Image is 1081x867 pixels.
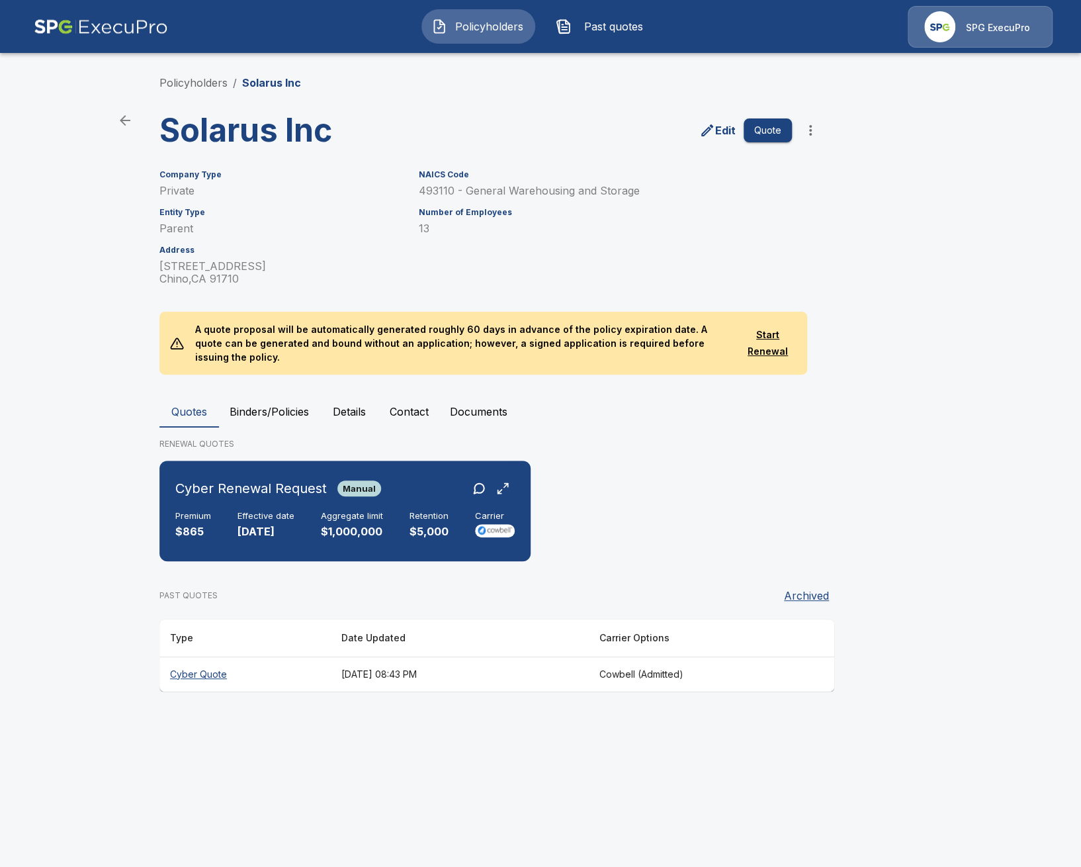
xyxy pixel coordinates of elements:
p: [DATE] [238,524,294,539]
img: Carrier [475,524,515,537]
h6: Retention [410,511,449,522]
p: Edit [715,122,736,138]
a: back [112,107,138,134]
th: Date Updated [331,619,588,657]
img: AA Logo [34,6,168,48]
button: Past quotes IconPast quotes [546,9,660,44]
th: Cowbell (Admitted) [588,657,789,692]
p: $5,000 [410,524,449,539]
h6: Carrier [475,511,515,522]
button: Policyholders IconPolicyholders [421,9,535,44]
button: Contact [379,396,439,428]
button: Start Renewal [739,323,797,363]
p: Parent [159,222,403,235]
img: Policyholders Icon [431,19,447,34]
img: Past quotes Icon [556,19,572,34]
button: Binders/Policies [219,396,320,428]
p: PAST QUOTES [159,590,218,602]
a: Policyholders [159,76,228,89]
th: Cyber Quote [159,657,331,692]
button: Quote [744,118,792,143]
button: more [797,117,824,144]
th: Carrier Options [588,619,789,657]
span: Manual [337,483,381,494]
p: Solarus Inc [242,75,301,91]
table: responsive table [159,619,834,692]
th: [DATE] 08:43 PM [331,657,588,692]
p: A quote proposal will be automatically generated roughly 60 days in advance of the policy expirat... [184,312,738,375]
h6: Number of Employees [419,208,792,217]
h6: Address [159,246,403,255]
p: SPG ExecuPro [966,21,1030,34]
p: [STREET_ADDRESS] Chino , CA 91710 [159,260,403,285]
button: Documents [439,396,518,428]
h6: NAICS Code [419,170,792,179]
h6: Cyber Renewal Request [175,478,327,499]
th: Type [159,619,331,657]
p: $865 [175,524,211,539]
nav: breadcrumb [159,75,301,91]
li: / [233,75,237,91]
p: $1,000,000 [321,524,383,539]
span: Past quotes [577,19,650,34]
p: 13 [419,222,792,235]
span: Policyholders [453,19,525,34]
div: policyholder tabs [159,396,922,428]
img: Agency Icon [924,11,955,42]
p: RENEWAL QUOTES [159,438,922,450]
a: edit [697,120,738,141]
a: Agency IconSPG ExecuPro [908,6,1053,48]
h3: Solarus Inc [159,112,486,149]
h6: Entity Type [159,208,403,217]
h6: Aggregate limit [321,511,383,522]
button: Quotes [159,396,219,428]
p: Private [159,185,403,197]
button: Details [320,396,379,428]
h6: Premium [175,511,211,522]
h6: Effective date [238,511,294,522]
button: Archived [779,582,834,609]
p: 493110 - General Warehousing and Storage [419,185,792,197]
h6: Company Type [159,170,403,179]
